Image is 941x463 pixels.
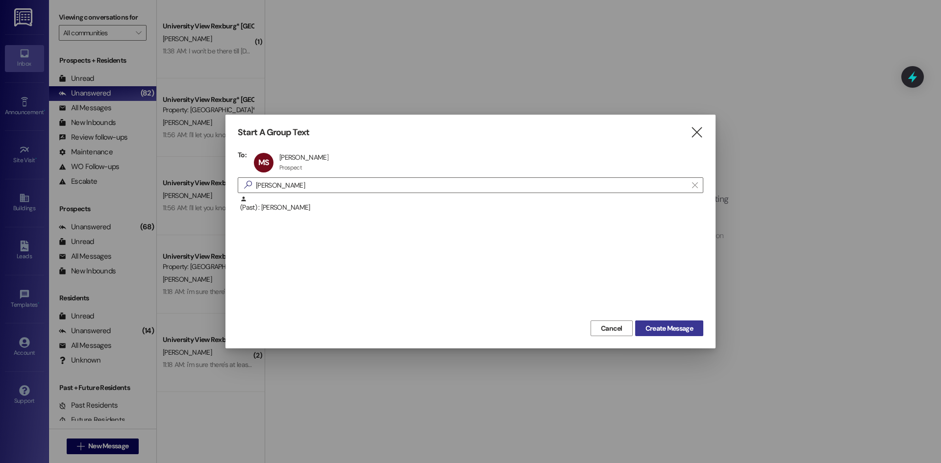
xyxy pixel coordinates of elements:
[690,127,703,138] i: 
[601,323,622,334] span: Cancel
[692,181,697,189] i: 
[279,164,302,171] div: Prospect
[240,195,703,213] div: (Past) : [PERSON_NAME]
[279,153,328,162] div: [PERSON_NAME]
[238,127,309,138] h3: Start A Group Text
[256,178,687,192] input: Search for any contact or apartment
[645,323,693,334] span: Create Message
[258,157,269,168] span: MS
[238,195,703,220] div: (Past) : [PERSON_NAME]
[591,320,633,336] button: Cancel
[687,178,703,193] button: Clear text
[238,150,247,159] h3: To:
[635,320,703,336] button: Create Message
[240,180,256,190] i: 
